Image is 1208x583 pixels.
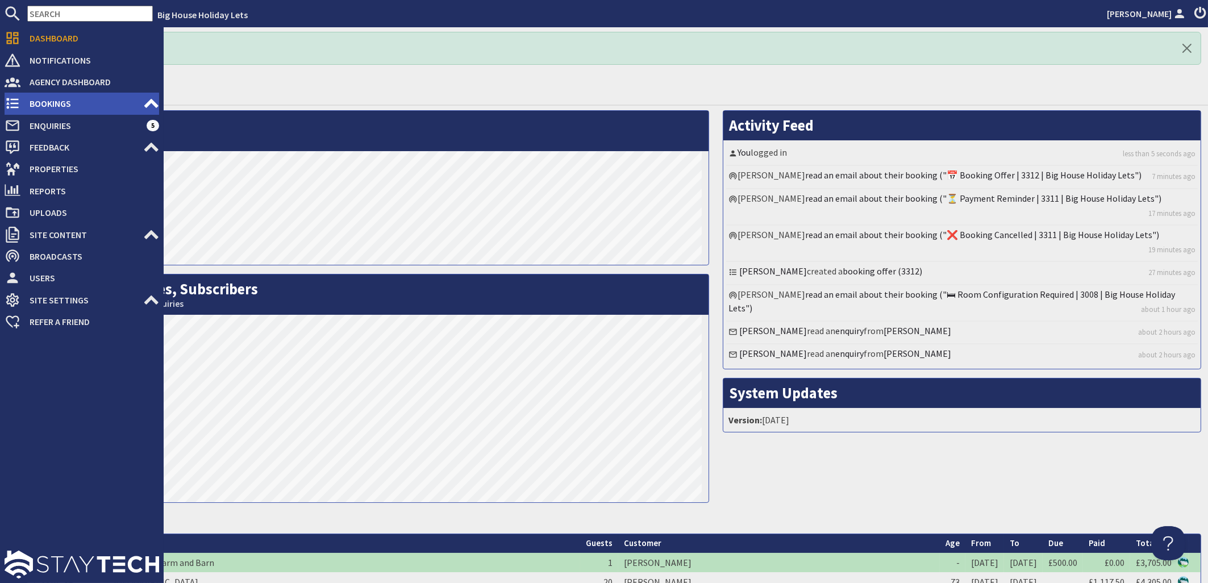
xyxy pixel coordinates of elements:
input: SEARCH [27,6,153,22]
span: Refer a Friend [20,313,159,331]
a: Paid [1089,538,1105,548]
small: This Month: 7 Bookings, 17 Enquiries [40,298,703,309]
a: Site Content [5,226,159,244]
a: read an email about their booking ("❌ Booking Cancelled | 3311 | Big House Holiday Lets") [805,229,1159,240]
span: Feedback [20,138,143,156]
a: £3,705.00 [1136,557,1172,568]
a: Dashboard [5,29,159,47]
a: Properties [5,160,159,178]
th: Due [1043,534,1083,553]
a: about 2 hours ago [1138,327,1195,338]
span: Agency Dashboard [20,73,159,91]
span: Broadcasts [20,247,159,265]
a: Age [945,538,960,548]
li: [PERSON_NAME] [726,166,1198,189]
span: 5 [147,120,159,131]
a: [PERSON_NAME] [739,265,807,277]
a: £500.00 [1048,557,1077,568]
h2: Visits per Day [35,111,709,151]
td: - [940,553,965,572]
li: read an from [726,322,1198,344]
li: [PERSON_NAME] [726,285,1198,322]
li: [DATE] [726,411,1198,429]
span: Properties [20,160,159,178]
a: Activity Feed [729,116,814,135]
a: enquiry [835,325,864,336]
a: [PERSON_NAME] [1107,7,1188,20]
a: Users [5,269,159,287]
a: read an email about their booking ("📅 Booking Offer | 3312 | Big House Holiday Lets") [805,169,1142,181]
a: 27 minutes ago [1148,267,1195,278]
span: Dashboard [20,29,159,47]
a: From [971,538,991,548]
a: [PERSON_NAME] [884,348,951,359]
a: Broadcasts [5,247,159,265]
span: Notifications [20,51,159,69]
a: read an email about their booking ("⏳ Payment Reminder | 3311 | Big House Holiday Lets") [805,193,1161,204]
span: Reports [20,182,159,200]
a: read an email about their booking ("🛏 Room Configuration Required | 3008 | Big House Holiday Lets") [728,289,1175,314]
a: Bookings [5,94,159,113]
a: 7 minutes ago [1152,171,1195,182]
a: Agency Dashboard [5,73,159,91]
small: This Month: 10101 Visits [40,135,703,145]
a: You [738,147,751,158]
div: Logged In! Hello! [34,32,1201,65]
a: Guests [586,538,613,548]
a: Feedback [5,138,159,156]
a: High Cloud Farm and Barn [114,557,214,568]
a: To [1010,538,1019,548]
h2: Bookings, Enquiries, Subscribers [35,274,709,315]
a: [PERSON_NAME] [884,325,951,336]
span: Enquiries [20,116,147,135]
td: [DATE] [965,553,1004,572]
a: 19 minutes ago [1148,244,1195,255]
a: Enquiries 5 [5,116,159,135]
a: less than 5 seconds ago [1123,148,1195,159]
a: Uploads [5,203,159,222]
img: staytech_l_w-4e588a39d9fa60e82540d7cfac8cfe4b7147e857d3e8dbdfbd41c59d52db0ec4.svg [5,551,159,578]
a: System Updates [729,384,838,402]
a: Total [1136,538,1156,548]
td: [PERSON_NAME] [618,553,940,572]
td: [DATE] [1004,553,1043,572]
a: 17 minutes ago [1148,208,1195,219]
a: Site Settings [5,291,159,309]
strong: Version: [728,414,762,426]
a: Refer a Friend [5,313,159,331]
a: about 2 hours ago [1138,349,1195,360]
li: read an from [726,344,1198,366]
a: [PERSON_NAME] [739,325,807,336]
span: Bookings [20,94,143,113]
iframe: Toggle Customer Support [1151,526,1185,560]
a: Big House Holiday Lets [157,9,248,20]
li: [PERSON_NAME] [726,189,1198,226]
a: booking offer (3312) [843,265,922,277]
li: logged in [726,143,1198,166]
span: Uploads [20,203,159,222]
span: Site Settings [20,291,143,309]
a: Reports [5,182,159,200]
a: Customer [624,538,661,548]
a: [PERSON_NAME] [739,348,807,359]
span: Site Content [20,226,143,244]
a: about 1 hour ago [1141,304,1195,315]
a: £0.00 [1105,557,1124,568]
span: Users [20,269,159,287]
a: enquiry [835,348,864,359]
li: created a [726,262,1198,285]
a: Notifications [5,51,159,69]
li: [PERSON_NAME] [726,226,1198,262]
span: 1 [608,557,613,568]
